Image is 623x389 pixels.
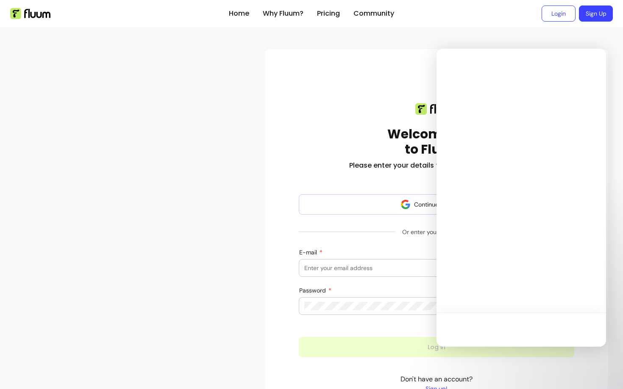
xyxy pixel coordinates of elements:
span: Password [299,287,328,294]
a: Login [542,6,576,22]
a: Why Fluum? [263,8,303,19]
span: Or enter your credentials [395,224,478,240]
button: Continue with Google [299,194,574,215]
a: Community [353,8,394,19]
input: E-mail [304,264,569,272]
iframe: Intercom live chat [437,49,606,347]
a: Pricing [317,8,340,19]
span: E-mail [299,248,319,256]
img: avatar [400,199,411,210]
a: Home [229,8,249,19]
h1: Welcome back to Fluum! [387,127,486,157]
input: Password [304,302,569,310]
img: Fluum Logo [10,8,50,19]
a: Sign Up [579,6,613,22]
h2: Please enter your details to sign in to your account [349,160,524,171]
img: Fluum logo [415,103,458,115]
